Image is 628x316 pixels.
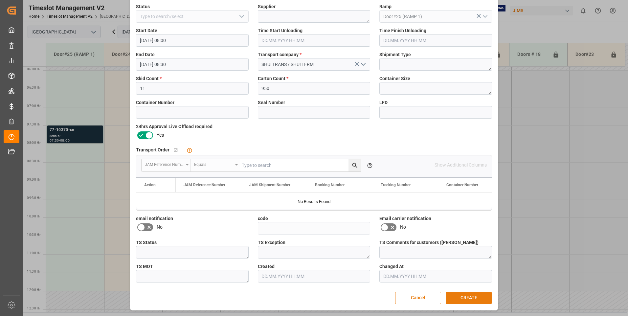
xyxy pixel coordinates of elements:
button: CREATE [446,292,492,304]
div: JAM Reference Number [145,160,184,168]
span: Booking Number [315,183,345,187]
span: Carton Count [258,75,288,82]
span: Tracking Number [381,183,411,187]
span: Time Finish Unloading [379,27,426,34]
span: Created [258,263,275,270]
input: DD.MM.YYYY HH:MM [379,34,492,47]
button: open menu [142,159,191,171]
span: JAM Reference Number [184,183,225,187]
button: open menu [191,159,240,171]
span: Container Size [379,75,410,82]
span: TS Status [136,239,157,246]
button: Cancel [395,292,441,304]
span: Changed At [379,263,404,270]
span: code [258,215,268,222]
span: Container Number [446,183,478,187]
div: Action [144,183,156,187]
input: DD.MM.YYYY HH:MM [379,270,492,282]
span: Start Date [136,27,157,34]
span: Transport Order [136,147,169,153]
span: Status [136,3,150,10]
div: Equals [194,160,233,168]
span: No [157,224,163,231]
span: Supplier [258,3,276,10]
span: LFD [379,99,388,106]
button: open menu [236,11,246,22]
span: No [400,224,406,231]
input: Type to search/select [379,10,492,23]
button: open menu [358,59,368,70]
button: open menu [480,11,489,22]
span: 24hrs Approval Live Offload required [136,123,213,130]
span: End Date [136,51,155,58]
input: Type to search [240,159,361,171]
span: Time Start Unloading [258,27,303,34]
input: DD.MM.YYYY HH:MM [136,58,249,71]
input: Type to search/select [136,10,249,23]
span: JAM Shipment Number [249,183,290,187]
input: DD.MM.YYYY HH:MM [136,34,249,47]
button: search button [348,159,361,171]
span: Ramp [379,3,392,10]
span: Transport company [258,51,302,58]
span: TS Comments for customers ([PERSON_NAME]) [379,239,479,246]
span: Seal Number [258,99,285,106]
span: Yes [157,132,164,139]
span: Skid Count [136,75,162,82]
span: Container Number [136,99,174,106]
input: DD.MM.YYYY HH:MM [258,34,370,47]
span: Email carrier notification [379,215,431,222]
span: TS Exception [258,239,285,246]
span: Shipment Type [379,51,411,58]
span: email notification [136,215,173,222]
input: DD.MM.YYYY HH:MM [258,270,370,282]
span: TS MOT [136,263,153,270]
